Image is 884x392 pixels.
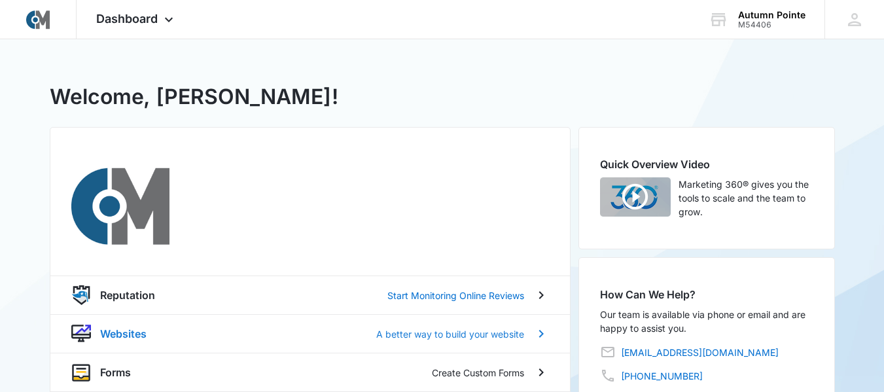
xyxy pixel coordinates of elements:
[387,289,524,302] p: Start Monitoring Online Reviews
[71,324,91,344] img: website
[621,369,703,383] a: [PHONE_NUMBER]
[600,156,813,172] h2: Quick Overview Video
[100,365,131,380] p: Forms
[600,308,813,335] p: Our team is available via phone or email and are happy to assist you.
[100,326,147,342] p: Websites
[621,346,779,359] a: [EMAIL_ADDRESS][DOMAIN_NAME]
[600,177,671,217] img: Quick Overview Video
[738,10,805,20] div: account name
[738,20,805,29] div: account id
[50,276,570,314] a: reputationReputationStart Monitoring Online Reviews
[71,363,91,382] img: forms
[50,81,338,113] h1: Welcome, [PERSON_NAME]!
[71,285,91,305] img: reputation
[679,177,813,219] p: Marketing 360® gives you the tools to scale and the team to grow.
[376,327,524,341] p: A better way to build your website
[50,353,570,391] a: formsFormsCreate Custom Forms
[26,8,50,31] img: Courtside Marketing
[432,366,524,380] p: Create Custom Forms
[50,314,570,353] a: websiteWebsitesA better way to build your website
[71,156,169,255] img: Courtside Marketing
[100,287,155,303] p: Reputation
[96,12,158,26] span: Dashboard
[600,287,813,302] h2: How Can We Help?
